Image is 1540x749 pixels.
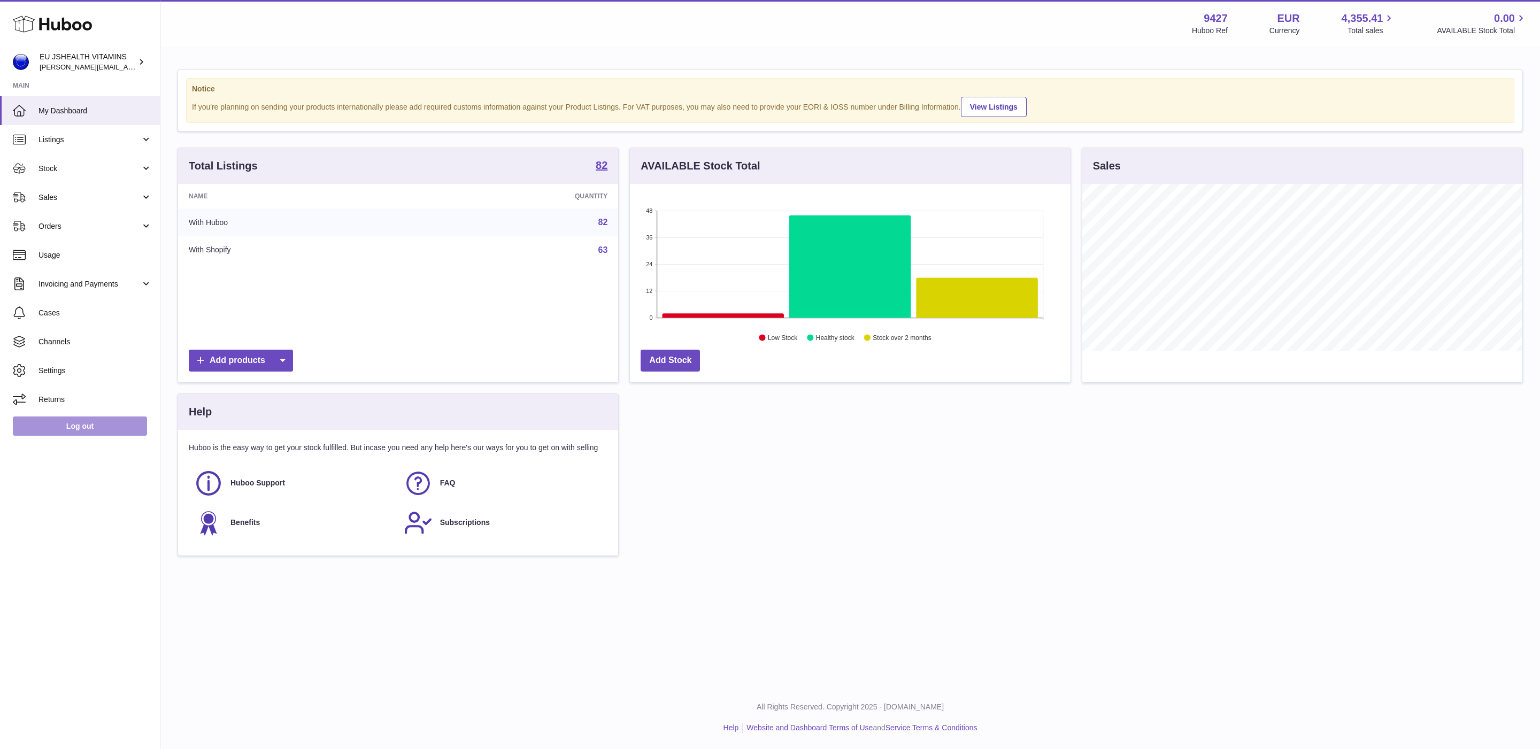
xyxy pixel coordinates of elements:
[415,184,618,209] th: Quantity
[38,395,152,405] span: Returns
[1342,11,1383,26] span: 4,355.41
[1269,26,1300,36] div: Currency
[40,52,136,72] div: EU JSHEALTH VITAMINS
[596,160,607,173] a: 82
[1347,26,1395,36] span: Total sales
[189,350,293,372] a: Add products
[596,160,607,171] strong: 82
[230,518,260,528] span: Benefits
[38,106,152,116] span: My Dashboard
[13,416,147,436] a: Log out
[189,443,607,453] p: Huboo is the easy way to get your stock fulfilled. But incase you need any help here's our ways f...
[178,209,415,236] td: With Huboo
[192,95,1508,117] div: If you're planning on sending your products internationally please add required customs informati...
[650,314,653,321] text: 0
[641,350,700,372] a: Add Stock
[646,207,653,214] text: 48
[404,508,603,537] a: Subscriptions
[38,366,152,376] span: Settings
[1204,11,1228,26] strong: 9427
[169,702,1531,712] p: All Rights Reserved. Copyright 2025 - [DOMAIN_NAME]
[38,337,152,347] span: Channels
[404,469,603,498] a: FAQ
[885,723,977,732] a: Service Terms & Conditions
[1277,11,1299,26] strong: EUR
[189,159,258,173] h3: Total Listings
[194,469,393,498] a: Huboo Support
[38,164,141,174] span: Stock
[440,478,456,488] span: FAQ
[40,63,214,71] span: [PERSON_NAME][EMAIL_ADDRESS][DOMAIN_NAME]
[646,234,653,241] text: 36
[38,192,141,203] span: Sales
[816,334,855,342] text: Healthy stock
[641,159,760,173] h3: AVAILABLE Stock Total
[13,54,29,70] img: laura@jessicasepel.com
[598,245,608,254] a: 63
[1342,11,1396,36] a: 4,355.41 Total sales
[746,723,873,732] a: Website and Dashboard Terms of Use
[723,723,739,732] a: Help
[1494,11,1515,26] span: 0.00
[598,218,608,227] a: 82
[1437,26,1527,36] span: AVAILABLE Stock Total
[178,184,415,209] th: Name
[189,405,212,419] h3: Help
[1192,26,1228,36] div: Huboo Ref
[768,334,798,342] text: Low Stock
[38,308,152,318] span: Cases
[230,478,285,488] span: Huboo Support
[1437,11,1527,36] a: 0.00 AVAILABLE Stock Total
[743,723,977,733] li: and
[178,236,415,264] td: With Shopify
[38,279,141,289] span: Invoicing and Payments
[38,250,152,260] span: Usage
[38,221,141,231] span: Orders
[961,97,1027,117] a: View Listings
[873,334,931,342] text: Stock over 2 months
[192,84,1508,94] strong: Notice
[646,288,653,294] text: 12
[1093,159,1121,173] h3: Sales
[194,508,393,537] a: Benefits
[646,261,653,267] text: 24
[440,518,490,528] span: Subscriptions
[38,135,141,145] span: Listings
